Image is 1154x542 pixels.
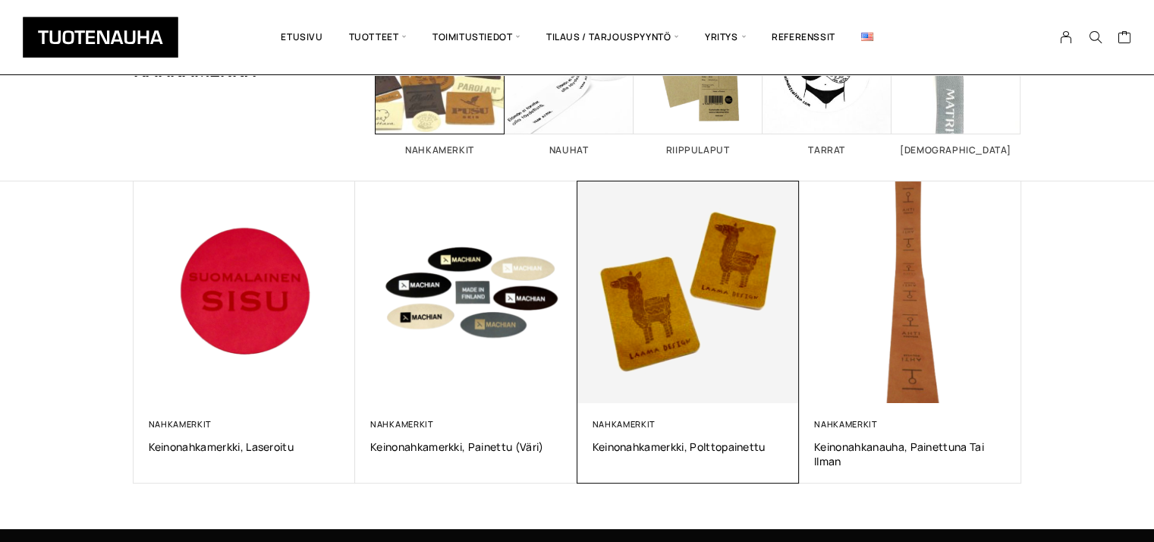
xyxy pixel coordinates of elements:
a: Keinonahkanauha, Painettuna tai ilman [814,440,1006,468]
a: Referenssit [759,11,848,63]
a: My Account [1052,30,1081,44]
a: Nahkamerkit [814,418,878,430]
a: Visit product category Vedin [891,5,1020,155]
a: Cart [1117,30,1131,48]
button: Search [1080,30,1109,44]
a: Visit product category Nauhat [505,5,634,155]
a: Visit product category Tarrat [763,5,891,155]
h2: Riippulaput [634,146,763,155]
span: Tilaus / Tarjouspyyntö [533,11,692,63]
img: Tuotenauha Oy [23,17,178,58]
a: Visit product category Riippulaput [634,5,763,155]
span: Toimitustiedot [420,11,533,63]
h2: [DEMOGRAPHIC_DATA] [891,146,1020,155]
span: Tuotteet [336,11,420,63]
h2: Nahkamerkit [376,146,505,155]
a: Visit product category Nahkamerkit [376,5,505,155]
img: English [861,33,873,41]
a: Nahkamerkit [593,418,656,430]
h2: Tarrat [763,146,891,155]
a: Keinonahkamerkki, polttopainettu [593,440,785,454]
a: Nahkamerkit [149,418,212,430]
a: Nahkamerkit [370,418,434,430]
h2: Nauhat [505,146,634,155]
span: Yritys [692,11,759,63]
a: Keinonahkamerkki, painettu (väri) [370,440,562,454]
a: Etusivu [268,11,335,63]
a: Keinonahkamerkki, laseroitu [149,440,341,454]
